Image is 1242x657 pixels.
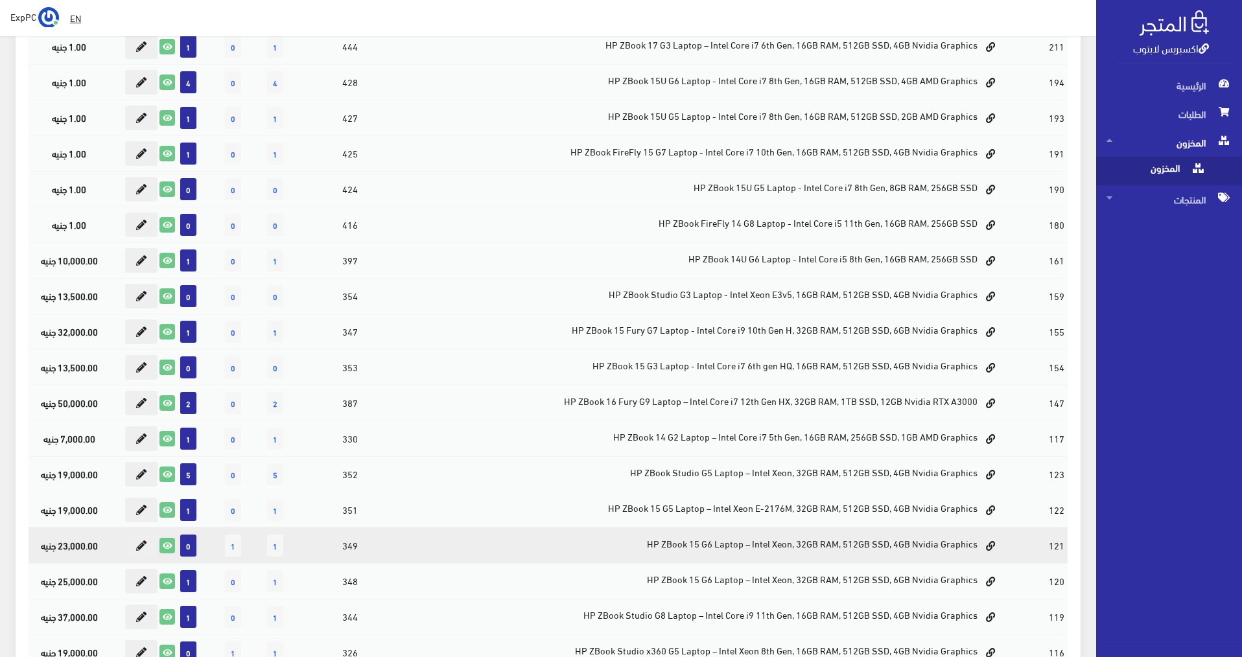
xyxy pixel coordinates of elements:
[1046,492,1068,527] td: 122
[1107,128,1232,157] span: المخزون
[1046,421,1068,456] td: 117
[1096,71,1242,100] a: الرئيسية
[298,171,402,207] td: 424
[1096,157,1242,185] a: المخزون
[267,71,283,93] span: 4
[402,207,1007,242] td: HP ZBook FireFly 14 G8 Laptop - Intel Core i5 11th Gen, 16GB RAM, 256GB SSD
[1096,185,1242,214] a: المنتجات
[1046,314,1068,349] td: 155
[402,29,1007,64] td: HP ZBook 17 G3 Laptop – Intel Core i7 6th Gen, 16GB RAM, 512GB SSD, 4GB Nvidia Graphics
[225,606,241,628] span: 0
[180,249,196,271] span: 1
[180,143,196,165] span: 1
[29,349,110,385] td: 13,500.00 جنيه
[180,570,196,592] span: 1
[1140,10,1209,36] img: .
[29,385,110,421] td: 50,000.00 جنيه
[180,107,196,129] span: 1
[402,135,1007,171] td: HP ZBook FireFly 15 G7 Laptop - Intel Core i7 10th Gen, 16GB RAM, 512GB SSD, 4GB Nvidia Graphics
[1046,527,1068,563] td: 121
[267,107,283,129] span: 1
[29,171,110,207] td: 1.00 جنيه
[29,456,110,492] td: 19,000.00 جنيه
[1133,38,1209,57] a: اكسبريس لابتوب
[29,100,110,135] td: 1.00 جنيه
[29,492,110,527] td: 19,000.00 جنيه
[225,570,241,592] span: 0
[298,29,402,64] td: 444
[225,428,241,450] span: 0
[402,456,1007,492] td: HP ZBook Studio G5 Laptop – Intel Xeon, 32GB RAM, 512GB SSD, 4GB Nvidia Graphics
[298,242,402,278] td: 397
[402,278,1007,314] td: HP ZBook Studio G3 Laptop - Intel Xeon E3v5, 16GB RAM, 512GB SSD, 4GB Nvidia Graphics
[180,71,196,93] span: 4
[402,527,1007,563] td: HP ZBook 15 G6 Laptop – Intel Xeon, 32GB RAM, 512GB SSD, 4GB Nvidia Graphics
[267,463,283,485] span: 5
[180,535,196,557] span: 0
[298,563,402,599] td: 348
[267,285,283,307] span: 0
[298,207,402,242] td: 416
[298,456,402,492] td: 352
[225,499,241,521] span: 0
[267,356,283,378] span: 0
[180,428,196,450] span: 1
[225,143,241,165] span: 0
[267,428,283,450] span: 1
[298,278,402,314] td: 354
[267,392,283,414] span: 2
[1046,29,1068,64] td: 211
[10,8,36,25] span: ExpPC
[180,392,196,414] span: 2
[225,463,241,485] span: 0
[402,314,1007,349] td: HP ZBook 15 Fury G7 Laptop - Intel Core i9 10th Gen H, 32GB RAM, 512GB SSD, 6GB Nvidia Graphics
[1096,128,1242,157] a: المخزون
[225,321,241,343] span: 0
[225,356,241,378] span: 0
[1046,599,1068,634] td: 119
[180,214,196,236] span: 0
[267,143,283,165] span: 1
[29,563,110,599] td: 25,000.00 جنيه
[1046,242,1068,278] td: 161
[180,463,196,485] span: 5
[1046,135,1068,171] td: 191
[225,249,241,271] span: 0
[180,321,196,343] span: 1
[298,492,402,527] td: 351
[402,563,1007,599] td: HP ZBook 15 G6 Laptop – Intel Xeon, 32GB RAM, 512GB SSD, 6GB Nvidia Graphics
[29,527,110,563] td: 23,000.00 جنيه
[402,492,1007,527] td: HP ZBook 15 G5 Laptop – Intel Xeon E-2176M, 32GB RAM, 512GB SSD, 4GB Nvidia Graphics
[1046,207,1068,242] td: 180
[65,6,86,30] a: EN
[29,64,110,100] td: 1.00 جنيه
[298,599,402,634] td: 344
[267,249,283,271] span: 1
[267,535,283,557] span: 1
[402,599,1007,634] td: HP ZBook Studio G8 Laptop – Intel Core i9 11th Gen, 16GB RAM, 512GB SSD, 4GB Nvidia Graphics
[10,6,59,27] a: ... ExpPC
[267,321,283,343] span: 1
[225,214,241,236] span: 0
[298,64,402,100] td: 428
[29,207,110,242] td: 1.00 جنيه
[298,100,402,135] td: 427
[225,392,241,414] span: 0
[267,606,283,628] span: 1
[267,214,283,236] span: 0
[298,314,402,349] td: 347
[267,178,283,200] span: 0
[267,36,283,58] span: 1
[402,171,1007,207] td: HP ZBook 15U G5 Laptop - Intel Core i7 8th Gen, 8GB RAM, 256GB SSD
[180,606,196,628] span: 1
[402,100,1007,135] td: HP ZBook 15U G5 Laptop - Intel Core i7 8th Gen, 16GB RAM, 512GB SSD, 2GB AMD Graphics
[29,29,110,64] td: 1.00 جنيه
[1046,278,1068,314] td: 159
[180,356,196,378] span: 0
[29,135,110,171] td: 1.00 جنيه
[180,499,196,521] span: 1
[1046,349,1068,385] td: 154
[402,242,1007,278] td: HP ZBook 14U G6 Laptop - Intel Core i5 8th Gen, 16GB RAM, 256GB SSD
[1096,100,1242,128] a: الطلبات
[267,570,283,592] span: 1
